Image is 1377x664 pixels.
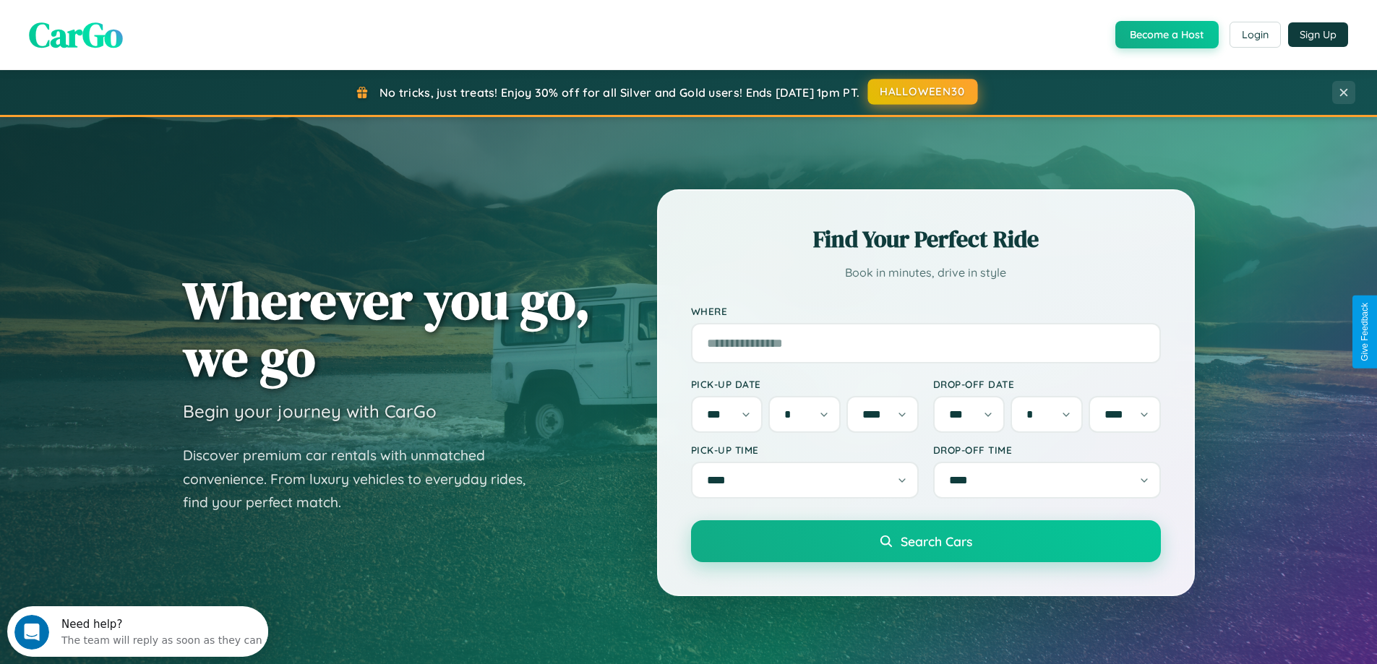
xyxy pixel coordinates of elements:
[1288,22,1348,47] button: Sign Up
[691,520,1161,562] button: Search Cars
[1360,303,1370,361] div: Give Feedback
[691,378,919,390] label: Pick-up Date
[868,79,978,105] button: HALLOWEEN30
[901,533,972,549] span: Search Cars
[379,85,859,100] span: No tricks, just treats! Enjoy 30% off for all Silver and Gold users! Ends [DATE] 1pm PT.
[691,223,1161,255] h2: Find Your Perfect Ride
[14,615,49,650] iframe: Intercom live chat
[933,378,1161,390] label: Drop-off Date
[29,11,123,59] span: CarGo
[54,24,255,39] div: The team will reply as soon as they can
[183,400,437,422] h3: Begin your journey with CarGo
[183,444,544,514] p: Discover premium car rentals with unmatched convenience. From luxury vehicles to everyday rides, ...
[1115,21,1219,48] button: Become a Host
[54,12,255,24] div: Need help?
[183,272,591,386] h1: Wherever you go, we go
[6,6,269,46] div: Open Intercom Messenger
[691,305,1161,317] label: Where
[691,262,1161,283] p: Book in minutes, drive in style
[933,444,1161,456] label: Drop-off Time
[1230,22,1281,48] button: Login
[691,444,919,456] label: Pick-up Time
[7,606,268,657] iframe: Intercom live chat discovery launcher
